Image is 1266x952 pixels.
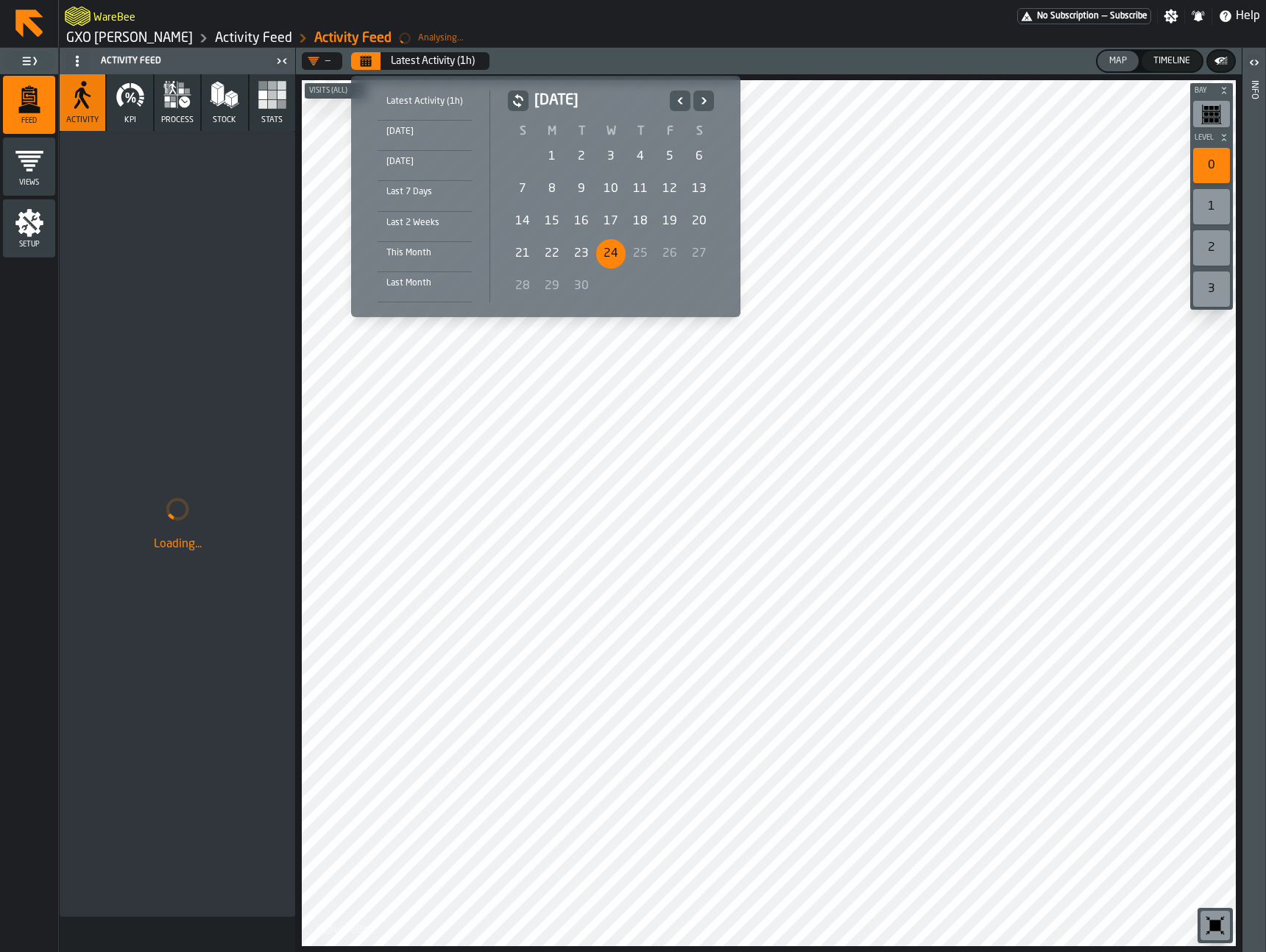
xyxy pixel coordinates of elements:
div: Wednesday, September 10, 2025 [596,174,626,204]
div: Saturday, September 20, 2025 [685,207,714,236]
div: Last Month [378,275,472,291]
div: Tuesday, September 9, 2025 [567,174,596,204]
div: 21 [508,239,537,269]
div: 3 [596,142,626,171]
div: Saturday, September 27, 2025 [685,239,714,269]
div: 14 [508,207,537,236]
div: Monday, September 15, 2025 [537,207,567,236]
div: 2 [567,142,596,171]
div: Tuesday, September 2, 2025 [567,142,596,171]
div: Sunday, September 7, 2025 [508,174,537,204]
button: button- [508,90,528,111]
div: 11 [626,174,655,204]
div: 5 [655,142,685,171]
div: 17 [596,207,626,236]
div: Tuesday, September 16, 2025 [567,207,596,236]
h2: [DATE] [534,90,664,111]
div: 13 [685,174,714,204]
div: Sunday, September 28, 2025 [508,271,537,301]
div: Latest Activity (1h) [378,93,472,110]
div: Last 7 Days [378,184,472,200]
button: Previous [670,90,690,111]
div: Last 2 Weeks [378,215,472,231]
div: 28 [508,271,537,301]
div: 8 [537,174,567,204]
div: Wednesday, September 17, 2025 [596,207,626,236]
th: S [508,123,537,141]
div: Saturday, September 13, 2025 [685,174,714,204]
div: 6 [685,142,714,171]
div: 20 [685,207,714,236]
th: M [537,123,567,141]
div: Friday, September 19, 2025 [655,207,685,236]
th: T [626,123,655,141]
div: Analysing... [418,33,464,43]
div: This Month [378,245,472,261]
div: Thursday, September 25, 2025 [626,239,655,269]
div: September 2025 [508,90,714,302]
div: 23 [567,239,596,269]
div: 29 [537,271,567,301]
div: Friday, September 12, 2025 [655,174,685,204]
div: 26 [655,239,685,269]
div: Wednesday, September 3, 2025 [596,142,626,171]
div: 16 [567,207,596,236]
div: Sunday, September 14, 2025 [508,207,537,236]
div: Monday, September 8, 2025 [537,174,567,204]
div: [DATE] [378,124,472,140]
div: 15 [537,207,567,236]
button: Next [693,90,714,111]
div: 19 [655,207,685,236]
div: 10 [596,174,626,204]
th: T [567,123,596,141]
div: Tuesday, September 30, 2025 [567,271,596,301]
div: Friday, September 5, 2025 [655,142,685,171]
div: Monday, September 1, 2025 [537,142,567,171]
div: 30 [567,271,596,301]
div: 22 [537,239,567,269]
div: Thursday, September 11, 2025 [626,174,655,204]
div: Today, Selected Date: Wednesday, September 24, 2025, Wednesday, September 24, 2025 selected, Last... [596,239,626,269]
div: 18 [626,207,655,236]
div: Thursday, September 4, 2025 [626,142,655,171]
div: 24 [596,239,626,269]
th: W [596,123,626,141]
div: 1 [537,142,567,171]
table: September 2025 [508,123,714,302]
div: 9 [567,174,596,204]
div: Monday, September 29, 2025 [537,271,567,301]
div: [DATE] [378,154,472,170]
div: 7 [508,174,537,204]
div: Thursday, September 18, 2025 [626,207,655,236]
div: Saturday, September 6, 2025 [685,142,714,171]
div: Tuesday, September 23, 2025 [567,239,596,269]
div: Friday, September 26, 2025 [655,239,685,269]
div: 12 [655,174,685,204]
div: Sunday, September 21, 2025 [508,239,537,269]
div: 4 [626,142,655,171]
div: Monday, September 22, 2025 [537,239,567,269]
div: Select date range Select date range [363,88,729,305]
th: F [655,123,685,141]
div: 27 [685,239,714,269]
th: S [685,123,714,141]
div: 25 [626,239,655,269]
